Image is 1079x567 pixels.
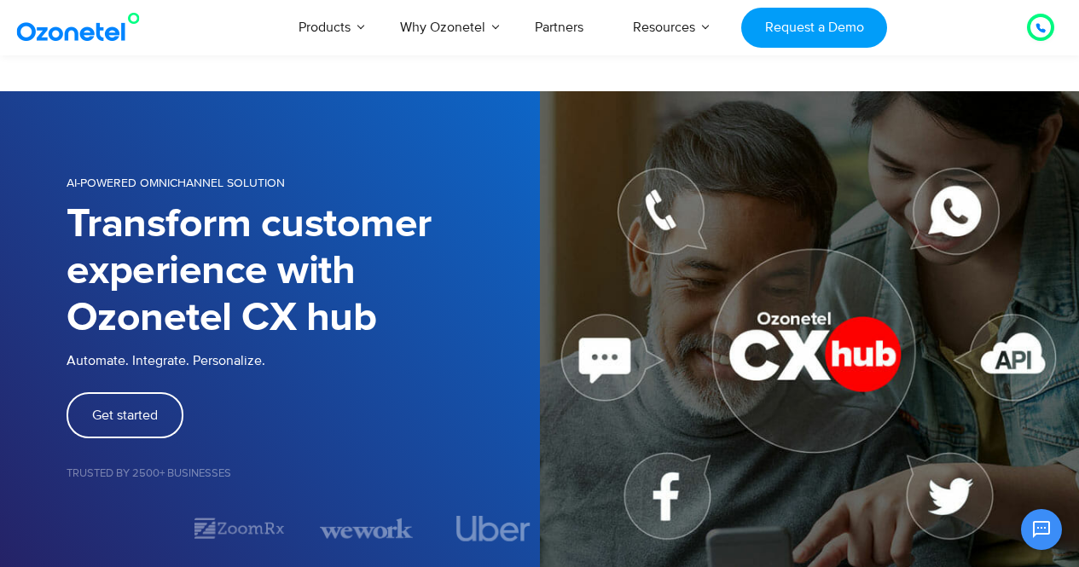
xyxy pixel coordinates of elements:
[193,513,286,543] img: zoomrx
[67,518,160,539] div: 1 / 7
[92,408,158,422] span: Get started
[456,516,531,541] img: uber
[320,513,413,543] div: 3 / 7
[67,513,540,543] div: Image Carousel
[741,8,887,48] a: Request a Demo
[447,516,540,541] div: 4 / 7
[1021,509,1062,550] button: Open chat
[67,176,285,190] span: AI-POWERED OMNICHANNEL SOLUTION
[67,468,540,479] h5: Trusted by 2500+ Businesses
[320,513,413,543] img: wework
[67,350,540,371] p: Automate. Integrate. Personalize.
[67,392,183,438] a: Get started
[193,513,286,543] div: 2 / 7
[67,201,540,342] h1: Transform customer experience with Ozonetel CX hub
